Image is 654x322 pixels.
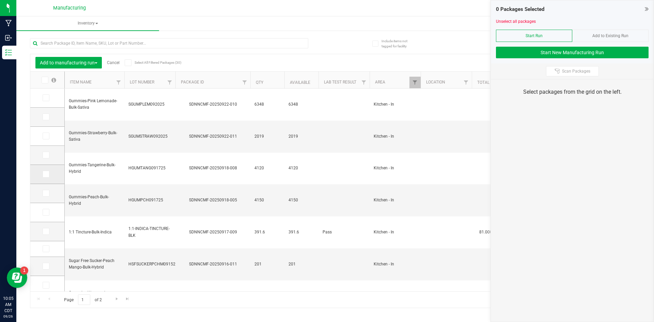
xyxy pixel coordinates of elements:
[562,68,590,74] span: Scan Packages
[58,294,107,305] span: Page of 2
[254,101,280,108] span: 6348
[69,98,120,111] span: Gummies-Pink Lemonade-Bulk-Sativa
[174,197,251,203] div: SDNNCMF-20250918-005
[289,229,314,235] span: 391.6
[374,101,417,108] span: Kitchen - In
[239,77,250,88] a: Filter
[289,197,314,203] span: 4150
[546,66,599,76] button: Scan Packages
[381,39,416,49] span: Include items not tagged for facility
[51,78,56,82] span: Select all records on this page
[69,194,120,207] span: Gummies-Peach-Bulk-Hybrid
[496,19,536,24] a: Unselect all packages
[426,80,445,85] a: Location
[461,77,472,88] a: Filter
[130,80,154,85] a: Lot Number
[254,133,280,140] span: 2019
[526,33,543,38] span: Start Run
[477,80,502,85] a: Total THC%
[289,165,314,171] span: 4120
[107,60,120,65] a: Cancel
[289,261,314,267] span: 201
[70,80,92,85] a: Item Name
[358,77,370,88] a: Filter
[592,33,628,38] span: Add to Existing Run
[40,60,97,65] span: Add to manufacturing run
[113,77,124,88] a: Filter
[164,77,175,88] a: Filter
[135,61,169,64] span: Select All Filtered Packages (30)
[128,261,178,267] span: HSFSUCKERPCHM091525
[5,49,12,56] inline-svg: Inventory
[7,267,27,288] iframe: Resource center
[375,80,385,85] a: Area
[289,101,314,108] span: 6348
[128,226,171,239] span: 1:1-INDICA-TINCTURE-BLK
[256,80,263,85] a: Qty
[3,295,13,314] p: 10:05 AM CDT
[289,133,314,140] span: 2019
[69,130,120,143] span: Gummies-Strawberry-Bulk-Sativa
[123,294,133,304] a: Go to the last page
[409,77,421,88] a: Filter
[181,80,204,85] a: Package ID
[128,197,171,203] span: HGUMPCH091725
[374,133,417,140] span: Kitchen - In
[112,294,122,304] a: Go to the next page
[254,165,280,171] span: 4120
[20,266,28,275] iframe: Resource center unread badge
[128,165,171,171] span: HGUMTANG091725
[69,258,120,271] span: Sugar Free Sucker-Peach Mango-Bulk-Hybrid
[174,261,251,267] div: SDNNCMF-20250916-011
[174,165,251,171] div: SDNNCMF-20250918-008
[35,57,102,68] button: Add to manufacturing run
[69,162,120,175] span: Gummies-Tangerine-Bulk-Hybrid
[496,47,649,58] button: Start New Manufacturing Run
[324,80,356,85] a: Lab Test Result
[30,38,308,48] input: Search Package ID, Item Name, SKU, Lot or Part Number...
[254,197,280,203] span: 4150
[16,16,159,31] a: Inventory
[374,197,417,203] span: Kitchen - In
[174,229,251,235] div: SDNNCMF-20250917-009
[290,80,310,85] a: Available
[174,101,251,108] div: SDNNCMF-20250922-010
[374,261,417,267] span: Kitchen - In
[69,290,120,303] span: Gummies-Watermelon Lime-Bulk-Indica
[3,314,13,319] p: 09/26
[69,229,120,235] span: 1:1 Tincture-Bulk-Indica
[499,88,645,96] div: Select packages from the grid on the left.
[374,165,417,171] span: Kitchen - In
[78,294,90,305] input: 1
[476,227,498,237] span: 81.0000
[53,5,86,11] span: Manufacturing
[128,133,171,140] span: SGUMSTRAW092025
[374,229,417,235] span: Kitchen - In
[323,229,365,235] span: Pass
[254,229,280,235] span: 391.6
[5,34,12,41] inline-svg: Inbound
[254,261,280,267] span: 201
[5,20,12,27] inline-svg: Manufacturing
[174,133,251,140] div: SDNNCMF-20250922-011
[128,101,171,108] span: SGUMPLEM092025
